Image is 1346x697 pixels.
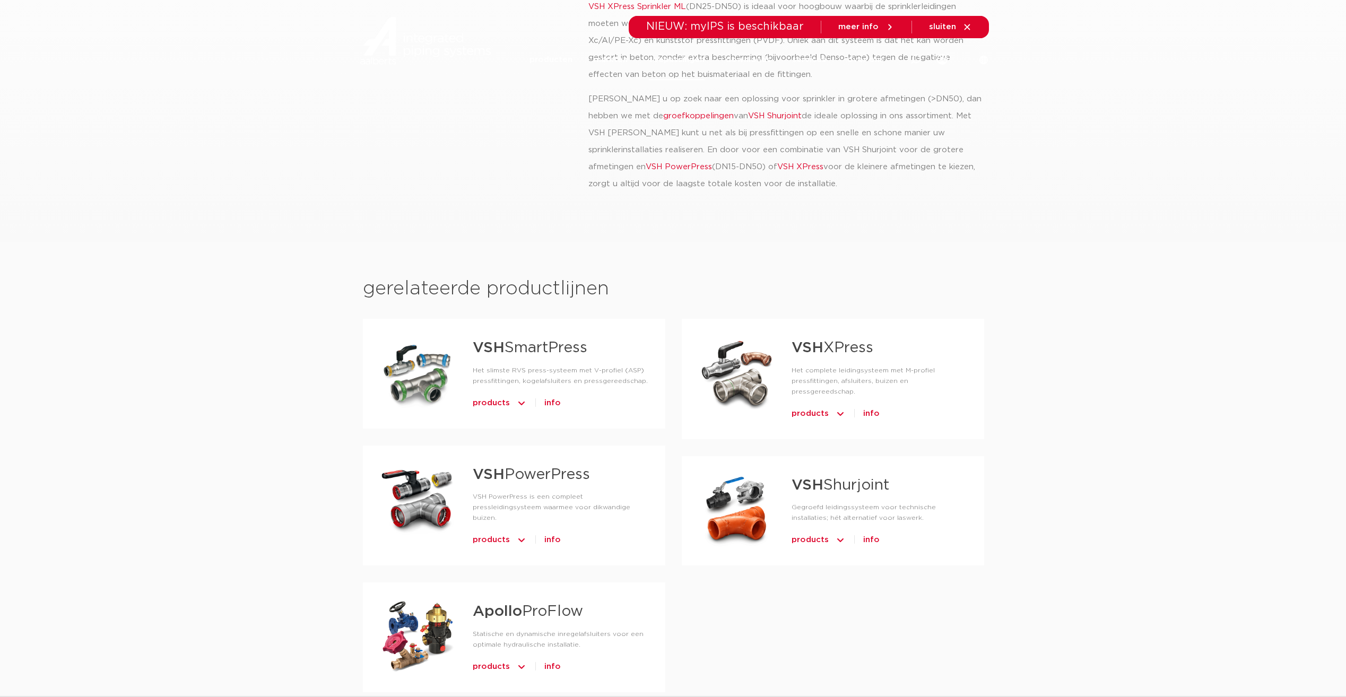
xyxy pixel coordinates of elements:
span: products [792,405,829,422]
a: info [863,405,880,422]
span: products [473,658,510,675]
strong: Apollo [473,604,522,619]
span: products [473,395,510,412]
p: Het slimste RVS press-systeem met V-profiel (ASP) pressfittingen, kogelafsluiters en pressgereeds... [473,365,648,386]
img: icon-chevron-up-1.svg [835,532,846,548]
a: info [544,658,561,675]
p: [PERSON_NAME] u op zoek naar een oplossing voor sprinkler in grotere afmetingen (>DN50), dan hebb... [588,91,982,193]
nav: Menu [529,39,884,80]
span: NIEUW: myIPS is beschikbaar [646,21,804,32]
span: sluiten [929,23,956,31]
a: info [544,532,561,548]
a: VSH PowerPress [646,163,712,171]
a: services [792,39,826,80]
span: products [473,532,510,548]
a: VSHSmartPress [473,341,587,355]
img: icon-chevron-up-1.svg [516,532,527,548]
a: downloads [726,39,771,80]
a: VSHShurjoint [792,478,889,493]
strong: VSH [473,341,505,355]
a: VSH Shurjoint [748,112,802,120]
p: Gegroefd leidingssysteem voor technische installaties; hét alternatief voor laswerk. [792,502,967,523]
h2: gerelateerde productlijnen​ [363,276,984,302]
span: products [792,532,829,548]
img: icon-chevron-up-1.svg [835,405,846,422]
span: meer info [838,23,879,31]
img: icon-chevron-up-1.svg [516,658,527,675]
img: icon-chevron-up-1.svg [516,395,527,412]
p: Statische en dynamische inregelafsluiters voor een optimale hydraulische installatie. [473,629,648,650]
strong: VSH [792,341,823,355]
a: producten [529,39,572,80]
a: over ons [847,39,884,80]
p: VSH PowerPress is een compleet pressleidingsysteem waarmee voor dikwandige buizen. [473,491,648,523]
strong: VSH [473,467,505,482]
strong: VSH [792,478,823,493]
a: markten [594,39,628,80]
a: VSHPowerPress [473,467,590,482]
a: meer info [838,22,895,32]
a: toepassingen [649,39,705,80]
a: VSHXPress [792,341,873,355]
p: Het complete leidingsysteem met M-profiel pressfittingen, afsluiters, buizen en pressgereedschap. [792,365,967,397]
a: sluiten [929,22,972,32]
a: info [544,395,561,412]
a: VSH XPress [777,163,823,171]
a: ApolloProFlow [473,604,583,619]
a: groefkoppelingen [663,112,734,120]
a: info [863,532,880,548]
